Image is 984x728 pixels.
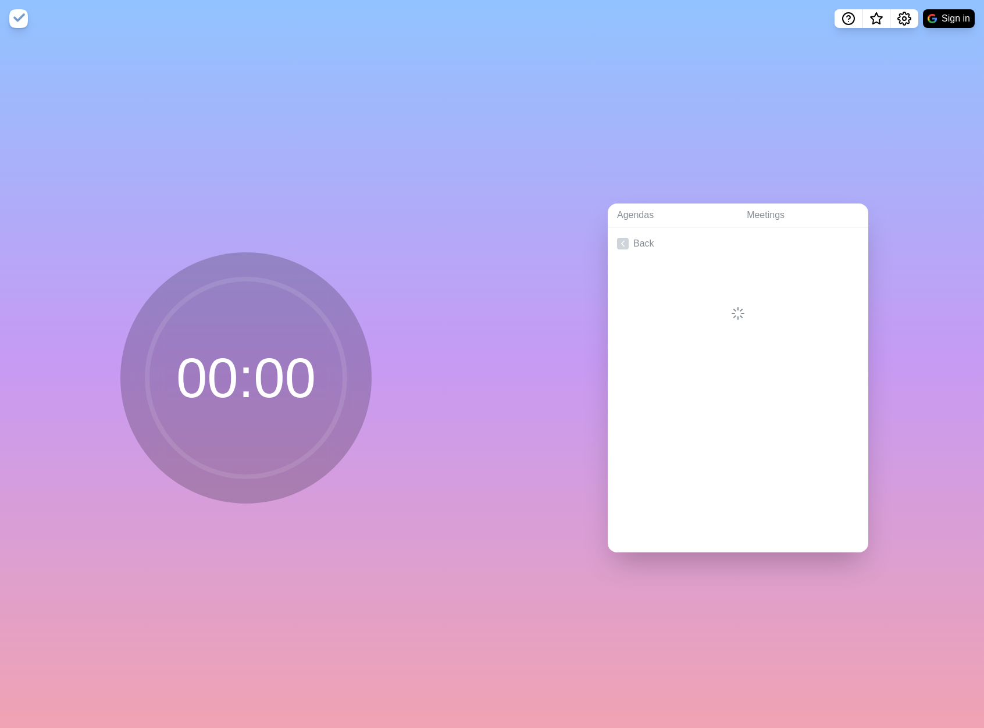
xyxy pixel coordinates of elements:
a: Agendas [608,204,737,227]
button: Settings [890,9,918,28]
img: timeblocks logo [9,9,28,28]
button: Help [835,9,862,28]
a: Meetings [737,204,868,227]
button: What’s new [862,9,890,28]
a: Back [608,227,868,260]
img: google logo [928,14,937,23]
button: Sign in [923,9,975,28]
